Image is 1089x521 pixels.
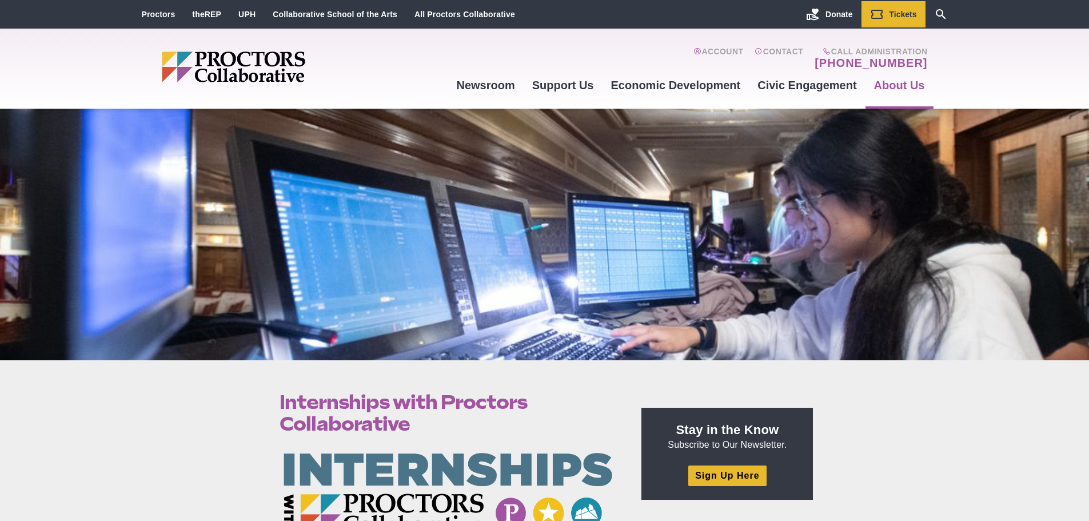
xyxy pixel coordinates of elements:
a: Donate [797,1,861,27]
a: Account [693,47,743,70]
h1: Internships with Proctors Collaborative [280,391,616,435]
a: About Us [865,70,934,101]
a: Tickets [861,1,926,27]
a: Search [926,1,956,27]
img: Proctors logo [162,51,393,82]
a: All Proctors Collaborative [414,10,515,19]
p: Subscribe to Our Newsletter. [655,421,799,451]
a: [PHONE_NUMBER] [815,56,927,70]
a: Economic Development [603,70,749,101]
a: theREP [192,10,221,19]
a: Newsroom [448,70,523,101]
a: Support Us [524,70,603,101]
a: Sign Up Here [688,466,766,486]
a: UPH [238,10,256,19]
span: Donate [825,10,852,19]
a: Civic Engagement [749,70,865,101]
strong: Stay in the Know [676,423,779,437]
a: Collaborative School of the Arts [273,10,397,19]
a: Proctors [142,10,175,19]
span: Call Administration [811,47,927,56]
a: Contact [755,47,803,70]
span: Tickets [889,10,917,19]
